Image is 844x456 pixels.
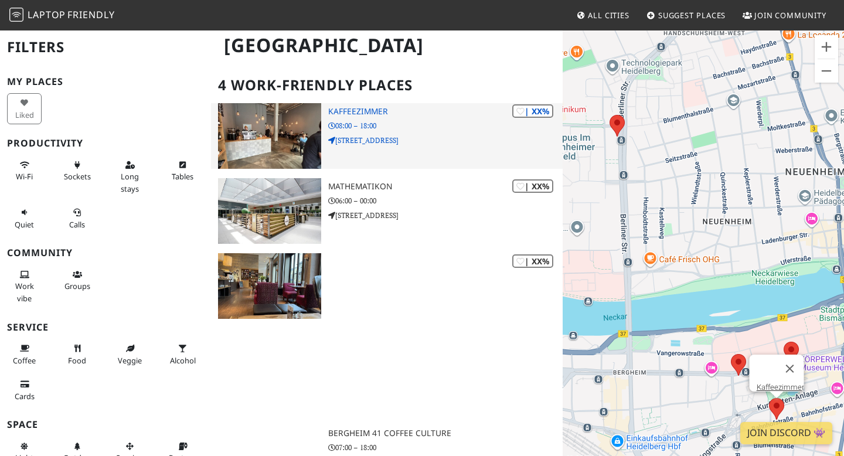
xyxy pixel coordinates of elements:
[512,179,553,193] div: | XX%
[165,339,200,370] button: Alcohol
[642,5,731,26] a: Suggest Places
[658,10,726,21] span: Suggest Places
[7,76,204,87] h3: My Places
[68,355,86,366] span: Food
[165,155,200,186] button: Tables
[16,171,33,182] span: Stable Wi-Fi
[328,195,563,206] p: 06:00 – 00:00
[328,107,563,117] h3: Kaffeezimmer
[7,375,42,406] button: Cards
[118,355,142,366] span: Veggie
[15,219,34,230] span: Quiet
[328,182,563,192] h3: Mathematikon
[9,5,115,26] a: LaptopFriendly LaptopFriendly
[113,339,147,370] button: Veggie
[15,391,35,401] span: Credit cards
[215,29,560,62] h1: [GEOGRAPHIC_DATA]
[170,355,196,366] span: Alcohol
[67,8,114,21] span: Friendly
[211,103,563,169] a: Kaffeezimmer | XX% Kaffeezimmer 08:00 – 18:00 [STREET_ADDRESS]
[328,442,563,453] p: 07:00 – 18:00
[815,59,838,83] button: Zoom out
[60,339,94,370] button: Food
[7,155,42,186] button: Wi-Fi
[13,355,36,366] span: Coffee
[121,171,139,193] span: Long stays
[588,10,629,21] span: All Cities
[60,265,94,296] button: Groups
[64,281,90,291] span: Group tables
[328,135,563,146] p: [STREET_ADDRESS]
[7,247,204,258] h3: Community
[69,219,85,230] span: Video/audio calls
[7,339,42,370] button: Coffee
[757,383,804,392] a: Kaffeezimmer
[218,67,556,103] h2: 4 Work-Friendly Places
[512,104,553,118] div: | XX%
[172,171,193,182] span: Work-friendly tables
[512,254,553,268] div: | XX%
[9,8,23,22] img: LaptopFriendly
[738,5,831,26] a: Join Community
[211,178,563,244] a: Mathematikon | XX% Mathematikon 06:00 – 00:00 [STREET_ADDRESS]
[328,120,563,131] p: 08:00 – 18:00
[64,171,91,182] span: Power sockets
[7,138,204,149] h3: Productivity
[7,322,204,333] h3: Service
[328,210,563,221] p: [STREET_ADDRESS]
[60,155,94,186] button: Sockets
[28,8,66,21] span: Laptop
[218,178,321,244] img: Mathematikon
[7,29,204,65] h2: Filters
[7,419,204,430] h3: Space
[218,103,321,169] img: Kaffeezimmer
[7,265,42,308] button: Work vibe
[754,10,826,21] span: Join Community
[571,5,634,26] a: All Cities
[15,281,34,303] span: People working
[815,35,838,59] button: Zoom in
[60,203,94,234] button: Calls
[113,155,147,198] button: Long stays
[328,428,563,438] h3: Bergheim 41 coffee culture
[7,203,42,234] button: Quiet
[218,253,321,319] img: Bergheim 41 coffee culture
[776,355,804,383] button: Close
